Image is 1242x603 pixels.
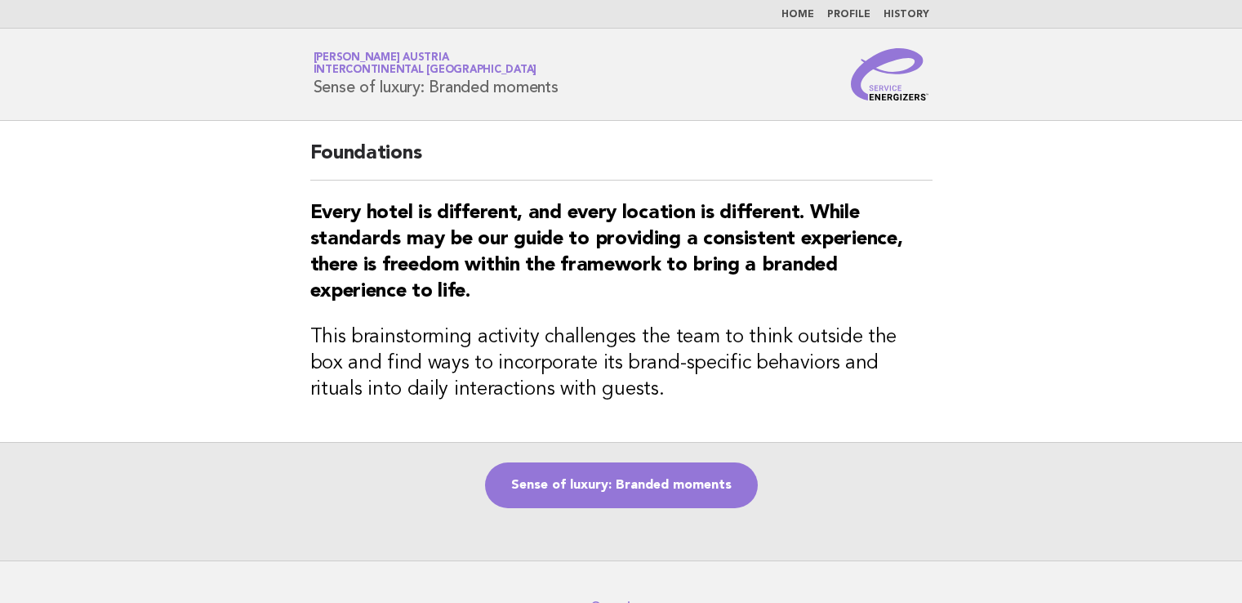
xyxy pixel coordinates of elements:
[314,53,559,96] h1: Sense of luxury: Branded moments
[314,52,537,75] a: [PERSON_NAME] AustriaInterContinental [GEOGRAPHIC_DATA]
[851,48,929,100] img: Service Energizers
[884,10,929,20] a: History
[310,203,903,301] strong: Every hotel is different, and every location is different. While standards may be our guide to pr...
[310,324,933,403] h3: This brainstorming activity challenges the team to think outside the box and find ways to incorpo...
[314,65,537,76] span: InterContinental [GEOGRAPHIC_DATA]
[485,462,758,508] a: Sense of luxury: Branded moments
[310,141,933,181] h2: Foundations
[781,10,814,20] a: Home
[827,10,870,20] a: Profile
